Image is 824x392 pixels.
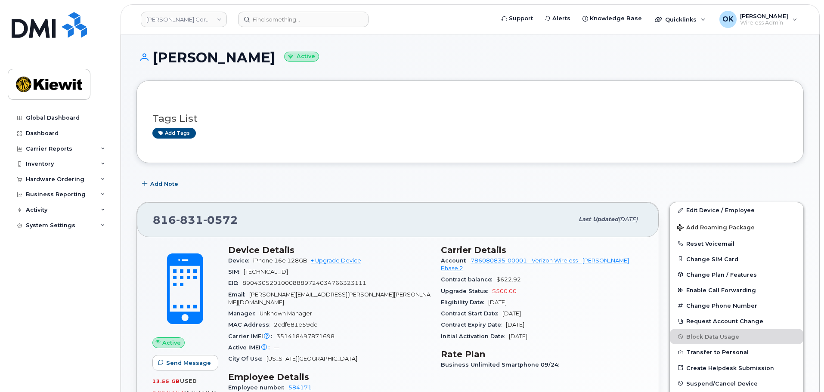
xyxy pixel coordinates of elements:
[441,245,643,255] h3: Carrier Details
[228,245,431,255] h3: Device Details
[670,344,803,360] button: Transfer to Personal
[266,355,357,362] span: [US_STATE][GEOGRAPHIC_DATA]
[284,52,319,62] small: Active
[670,329,803,344] button: Block Data Usage
[441,349,643,359] h3: Rate Plan
[441,257,629,272] a: 786080835-00001 - Verizon Wireless - [PERSON_NAME] Phase 2
[311,257,361,264] a: + Upgrade Device
[441,310,502,317] span: Contract Start Date
[253,257,307,264] span: iPhone 16e 128GB
[441,288,492,294] span: Upgrade Status
[686,380,758,386] span: Suspend/Cancel Device
[260,310,312,317] span: Unknown Manager
[787,355,818,386] iframe: Messenger Launcher
[228,344,274,351] span: Active IMEI
[288,384,312,391] a: 584171
[488,299,507,306] span: [DATE]
[496,276,521,283] span: $622.92
[152,378,180,384] span: 13.55 GB
[502,310,521,317] span: [DATE]
[441,333,509,340] span: Initial Activation Date
[244,269,288,275] span: [TECHNICAL_ID]
[180,378,197,384] span: used
[152,113,788,124] h3: Tags List
[228,269,244,275] span: SIM
[228,384,288,391] span: Employee number
[228,333,276,340] span: Carrier IMEI
[166,359,211,367] span: Send Message
[670,376,803,391] button: Suspend/Cancel Device
[228,257,253,264] span: Device
[441,321,506,328] span: Contract Expiry Date
[670,202,803,218] a: Edit Device / Employee
[670,267,803,282] button: Change Plan / Features
[670,313,803,329] button: Request Account Change
[228,372,431,382] h3: Employee Details
[150,180,178,188] span: Add Note
[152,128,196,139] a: Add tags
[670,218,803,236] button: Add Roaming Package
[670,251,803,267] button: Change SIM Card
[176,213,203,226] span: 831
[686,287,756,293] span: Enable Call Forwarding
[274,344,279,351] span: —
[618,216,638,222] span: [DATE]
[136,176,186,191] button: Add Note
[153,213,238,226] span: 816
[274,321,317,328] span: 2cdf681e59dc
[203,213,238,226] span: 0572
[228,291,431,306] span: [PERSON_NAME][EMAIL_ADDRESS][PERSON_NAME][PERSON_NAME][DOMAIN_NAME]
[509,333,527,340] span: [DATE]
[670,360,803,376] a: Create Helpdesk Submission
[228,280,242,286] span: EID
[670,298,803,313] button: Change Phone Number
[677,224,755,232] span: Add Roaming Package
[506,321,524,328] span: [DATE]
[162,339,181,347] span: Active
[441,361,563,368] span: Business Unlimited Smartphone 09/24
[686,271,757,278] span: Change Plan / Features
[441,257,471,264] span: Account
[441,299,488,306] span: Eligibility Date
[670,282,803,298] button: Enable Call Forwarding
[579,216,618,222] span: Last updated
[228,291,249,298] span: Email
[136,50,804,65] h1: [PERSON_NAME]
[228,310,260,317] span: Manager
[242,280,366,286] span: 89043052010008889724034766323111
[152,355,218,370] button: Send Message
[276,333,335,340] span: 351418497871698
[492,288,517,294] span: $500.00
[228,355,266,362] span: City Of Use
[228,321,274,328] span: MAC Address
[670,236,803,251] button: Reset Voicemail
[441,276,496,283] span: Contract balance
